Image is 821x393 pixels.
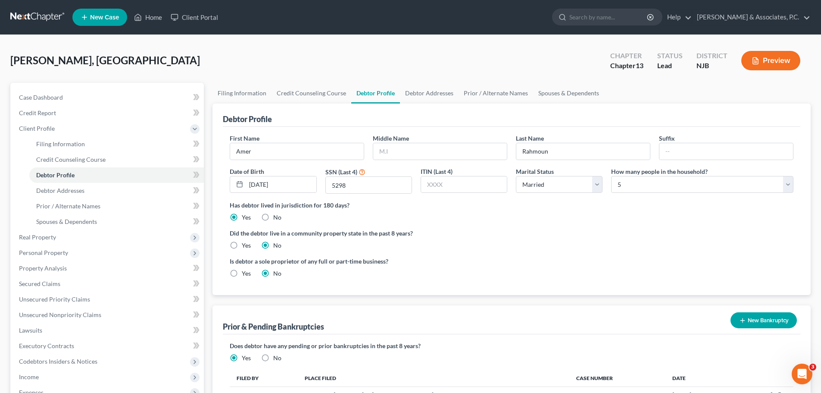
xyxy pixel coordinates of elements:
label: Yes [242,241,251,250]
a: Credit Report [12,105,204,121]
a: Spouses & Dependents [29,214,204,230]
label: Last Name [516,134,544,143]
iframe: Intercom live chat [792,364,812,384]
label: No [273,354,281,362]
th: Place Filed [298,369,569,387]
div: Status [657,51,683,61]
a: Prior / Alternate Names [29,198,204,214]
th: Case Number [569,369,665,387]
input: -- [659,143,793,160]
a: Lawsuits [12,323,204,338]
div: Debtor Profile [223,114,272,124]
label: Suffix [659,134,675,143]
div: NJB [696,61,727,71]
input: XXXX [326,177,412,193]
span: Credit Report [19,109,56,116]
a: Help [663,9,692,25]
span: Client Profile [19,125,55,132]
a: Debtor Addresses [29,183,204,198]
span: 3 [809,364,816,371]
label: No [273,213,281,222]
span: 13 [636,61,643,69]
span: Debtor Addresses [36,187,84,194]
input: M.I [373,143,507,160]
button: Preview [741,51,800,70]
label: First Name [230,134,259,143]
span: Executory Contracts [19,342,74,349]
div: Prior & Pending Bankruptcies [223,321,324,332]
input: -- [516,143,650,160]
a: Credit Counseling Course [29,152,204,167]
a: Unsecured Nonpriority Claims [12,307,204,323]
div: Chapter [610,51,643,61]
input: -- [230,143,364,160]
input: MM/DD/YYYY [246,176,316,193]
span: Personal Property [19,249,68,256]
a: Prior / Alternate Names [459,83,533,104]
label: Yes [242,213,251,222]
span: Unsecured Nonpriority Claims [19,311,101,318]
a: Filing Information [212,83,272,104]
span: Property Analysis [19,264,67,272]
input: XXXX [421,176,507,193]
a: Filing Information [29,136,204,152]
a: Debtor Addresses [400,83,459,104]
a: Credit Counseling Course [272,83,351,104]
label: Did the debtor live in a community property state in the past 8 years? [230,229,793,238]
label: Date of Birth [230,167,264,176]
div: Chapter [610,61,643,71]
a: [PERSON_NAME] & Associates, P.C. [693,9,810,25]
span: New Case [90,14,119,21]
span: Spouses & Dependents [36,218,97,225]
a: Case Dashboard [12,90,204,105]
a: Home [130,9,166,25]
a: Unsecured Priority Claims [12,292,204,307]
span: Real Property [19,233,56,241]
div: District [696,51,727,61]
label: Yes [242,269,251,278]
span: Lawsuits [19,327,42,334]
label: How many people in the household? [611,167,708,176]
label: No [273,241,281,250]
span: Credit Counseling Course [36,156,106,163]
label: Yes [242,354,251,362]
div: Lead [657,61,683,71]
label: Has debtor lived in jurisdiction for 180 days? [230,201,793,210]
label: Marital Status [516,167,554,176]
span: Prior / Alternate Names [36,202,100,210]
span: [PERSON_NAME], [GEOGRAPHIC_DATA] [10,54,200,66]
button: New Bankruptcy [730,312,797,328]
span: Codebtors Insiders & Notices [19,358,97,365]
label: Is debtor a sole proprietor of any full or part-time business? [230,257,507,266]
span: Debtor Profile [36,171,75,179]
a: Debtor Profile [29,167,204,183]
span: Unsecured Priority Claims [19,296,90,303]
a: Executory Contracts [12,338,204,354]
a: Debtor Profile [351,83,400,104]
label: ITIN (Last 4) [421,167,453,176]
a: Secured Claims [12,276,204,292]
span: Income [19,373,39,380]
span: Case Dashboard [19,94,63,101]
a: Client Portal [166,9,222,25]
th: Filed By [230,369,298,387]
a: Property Analysis [12,261,204,276]
label: Middle Name [373,134,409,143]
a: Spouses & Dependents [533,83,604,104]
label: Does debtor have any pending or prior bankruptcies in the past 8 years? [230,341,793,350]
input: Search by name... [569,9,648,25]
label: SSN (Last 4) [325,167,357,176]
span: Filing Information [36,140,85,148]
th: Date [665,369,728,387]
label: No [273,269,281,278]
span: Secured Claims [19,280,60,287]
